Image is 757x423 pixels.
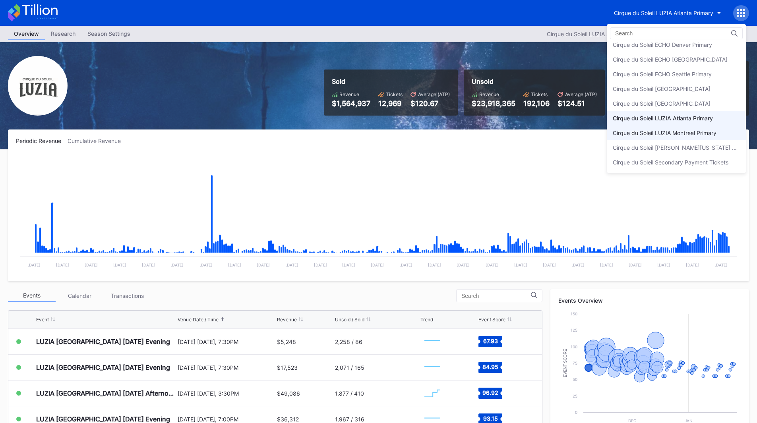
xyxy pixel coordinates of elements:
div: Cirque du Soleil ECHO Seattle Primary [613,71,712,77]
div: Cirque du Soleil [PERSON_NAME][US_STATE] Primary [613,144,740,151]
div: Cirque du Soleil LUZIA Montreal Primary [613,129,716,136]
div: Cirque du Soleil LUZIA Atlanta Primary [613,115,713,122]
div: Cirque du Soleil ECHO Denver Primary [613,41,712,48]
div: Cirque du Soleil [GEOGRAPHIC_DATA] [613,85,711,92]
div: Cirque du Soleil Secondary Payment Tickets [613,159,728,166]
input: Search [615,30,685,37]
div: Cirque du Soleil ECHO [GEOGRAPHIC_DATA] [613,56,728,63]
div: Cirque du Soleil [GEOGRAPHIC_DATA] [613,100,711,107]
